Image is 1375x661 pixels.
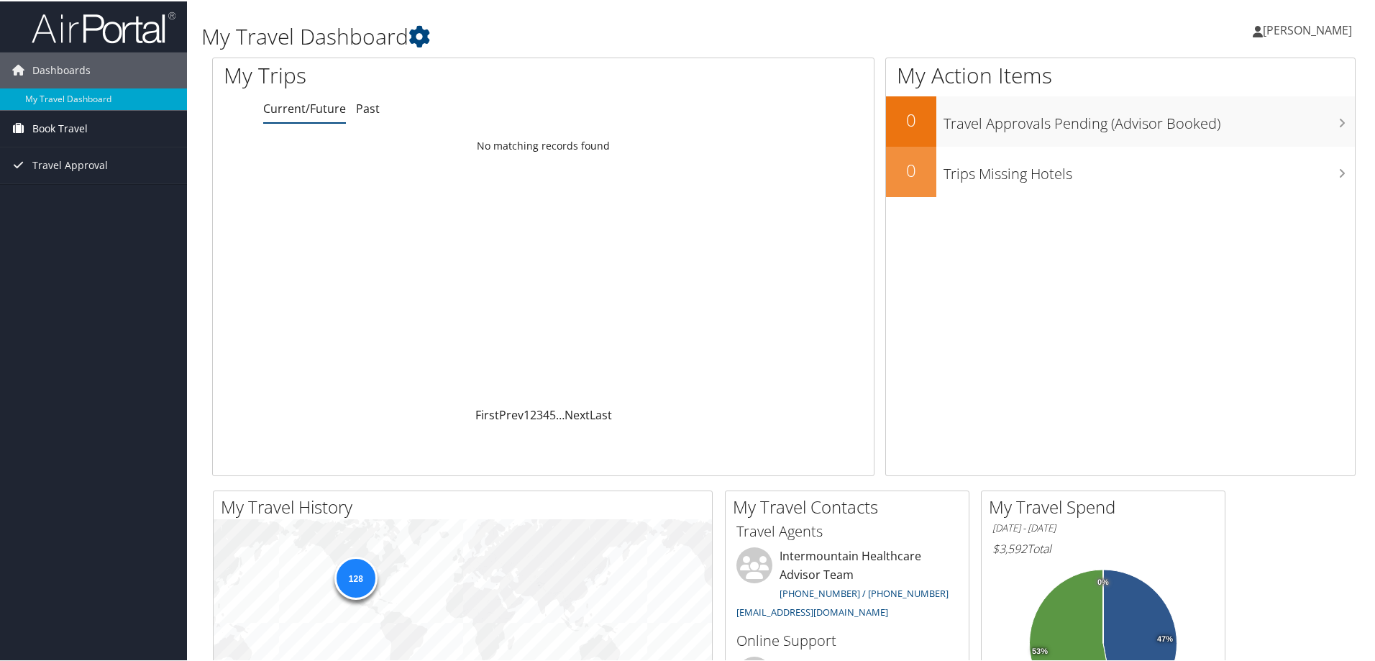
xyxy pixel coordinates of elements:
[886,59,1355,89] h1: My Action Items
[886,157,936,181] h2: 0
[590,406,612,421] a: Last
[736,604,888,617] a: [EMAIL_ADDRESS][DOMAIN_NAME]
[201,20,978,50] h1: My Travel Dashboard
[992,539,1214,555] h6: Total
[499,406,524,421] a: Prev
[944,155,1355,183] h3: Trips Missing Hotels
[565,406,590,421] a: Next
[736,520,958,540] h3: Travel Agents
[992,539,1027,555] span: $3,592
[992,520,1214,534] h6: [DATE] - [DATE]
[733,493,969,518] h2: My Travel Contacts
[543,406,549,421] a: 4
[1157,634,1173,642] tspan: 47%
[224,59,588,89] h1: My Trips
[886,106,936,131] h2: 0
[556,406,565,421] span: …
[780,585,949,598] a: [PHONE_NUMBER] / [PHONE_NUMBER]
[475,406,499,421] a: First
[1097,577,1109,585] tspan: 0%
[530,406,536,421] a: 2
[536,406,543,421] a: 3
[221,493,712,518] h2: My Travel History
[736,629,958,649] h3: Online Support
[32,146,108,182] span: Travel Approval
[886,95,1355,145] a: 0Travel Approvals Pending (Advisor Booked)
[524,406,530,421] a: 1
[213,132,874,158] td: No matching records found
[32,51,91,87] span: Dashboards
[886,145,1355,196] a: 0Trips Missing Hotels
[989,493,1225,518] h2: My Travel Spend
[944,105,1355,132] h3: Travel Approvals Pending (Advisor Booked)
[1263,21,1352,37] span: [PERSON_NAME]
[729,546,965,623] li: Intermountain Healthcare Advisor Team
[32,9,175,43] img: airportal-logo.png
[356,99,380,115] a: Past
[1032,646,1048,655] tspan: 53%
[549,406,556,421] a: 5
[32,109,88,145] span: Book Travel
[263,99,346,115] a: Current/Future
[1253,7,1366,50] a: [PERSON_NAME]
[334,555,377,598] div: 128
